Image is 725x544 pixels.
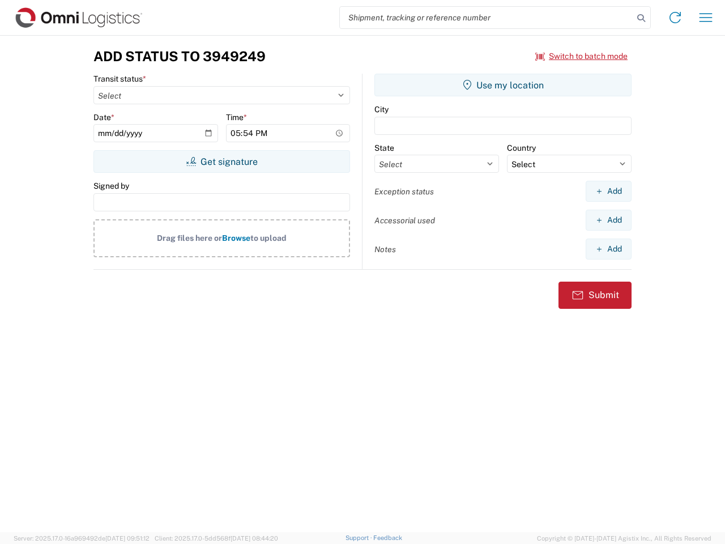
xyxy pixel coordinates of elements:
[93,150,350,173] button: Get signature
[14,535,150,542] span: Server: 2025.17.0-16a969492de
[537,533,711,543] span: Copyright © [DATE]-[DATE] Agistix Inc., All Rights Reserved
[226,112,247,122] label: Time
[93,74,146,84] label: Transit status
[231,535,278,542] span: [DATE] 08:44:20
[374,74,632,96] button: Use my location
[157,233,222,243] span: Drag files here or
[586,210,632,231] button: Add
[93,181,129,191] label: Signed by
[374,104,389,114] label: City
[93,112,114,122] label: Date
[346,534,374,541] a: Support
[373,534,402,541] a: Feedback
[535,47,628,66] button: Switch to batch mode
[374,186,434,197] label: Exception status
[558,282,632,309] button: Submit
[340,7,633,28] input: Shipment, tracking or reference number
[586,181,632,202] button: Add
[507,143,536,153] label: Country
[586,239,632,260] button: Add
[374,244,396,254] label: Notes
[250,233,287,243] span: to upload
[374,215,435,226] label: Accessorial used
[374,143,394,153] label: State
[105,535,150,542] span: [DATE] 09:51:12
[155,535,278,542] span: Client: 2025.17.0-5dd568f
[222,233,250,243] span: Browse
[93,48,266,65] h3: Add Status to 3949249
